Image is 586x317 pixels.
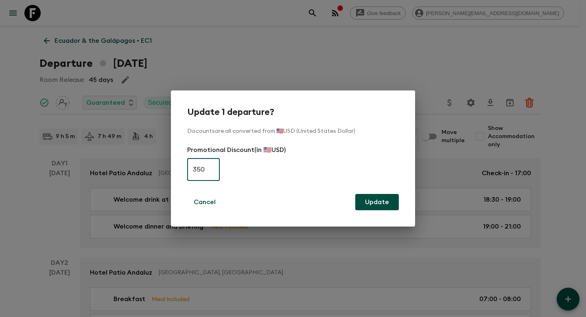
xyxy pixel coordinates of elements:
[187,107,399,117] h2: Update 1 departure?
[194,197,216,207] p: Cancel
[187,194,222,210] button: Cancel
[187,127,399,135] p: Discounts are all converted from 🇺🇸USD (United States Dollar)
[187,145,399,155] p: Promotional Discount (in 🇺🇸USD)
[355,194,399,210] button: Update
